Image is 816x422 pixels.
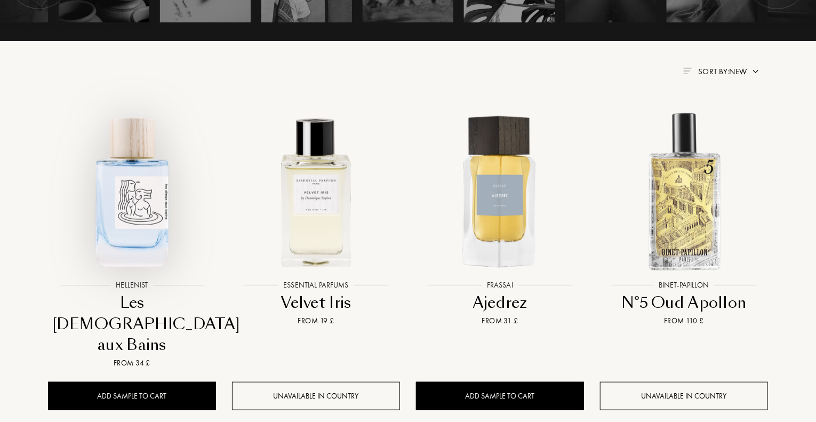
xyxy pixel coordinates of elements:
div: Add sample to cart [48,382,216,410]
a: Ajedrez FrassaiFrassaiAjedrezFrom 31 £ [416,97,584,340]
div: From 110 £ [604,315,764,327]
img: filter_by.png [683,68,692,74]
a: Les Dieux aux Bains HellenistHellenistLes [DEMOGRAPHIC_DATA] aux BainsFrom 34 £ [48,97,216,382]
img: arrow.png [751,67,760,76]
span: Sort by: New [698,66,747,77]
a: N°5 Oud Apollon Binet-PapillonBinet-PapillonN°5 Oud ApollonFrom 110 £ [600,97,768,340]
div: From 31 £ [420,315,580,327]
div: From 19 £ [236,315,396,327]
img: N°5 Oud Apollon Binet-Papillon [601,108,767,274]
div: From 34 £ [52,357,212,369]
img: Ajedrez Frassai [417,108,583,274]
img: Velvet Iris Essential Parfums [233,108,399,274]
div: Unavailable in country [600,382,768,410]
div: Add sample to cart [416,382,584,410]
div: Unavailable in country [232,382,400,410]
img: Les Dieux aux Bains Hellenist [49,108,215,274]
a: Velvet Iris Essential ParfumsEssential ParfumsVelvet IrisFrom 19 £ [232,97,400,340]
div: Les [DEMOGRAPHIC_DATA] aux Bains [52,292,212,355]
